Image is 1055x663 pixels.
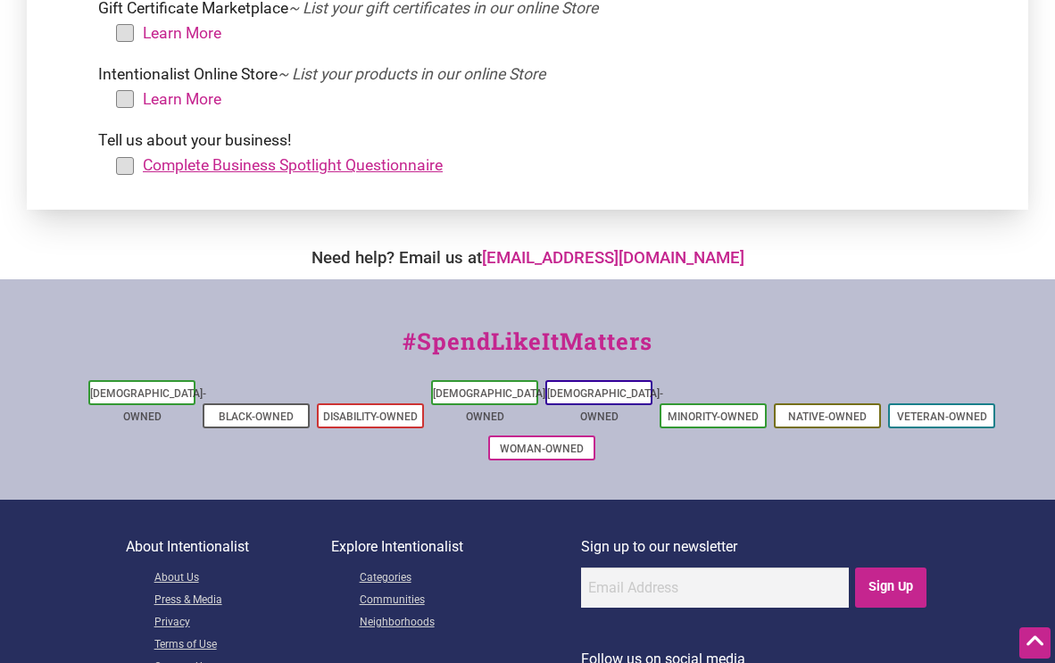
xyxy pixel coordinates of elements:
[323,410,418,423] a: Disability-Owned
[219,410,294,423] a: Black-Owned
[360,590,581,612] a: Communities
[482,248,744,268] a: [EMAIL_ADDRESS][DOMAIN_NAME]
[154,634,331,657] a: Terms of Use
[9,245,1046,270] div: Need help? Email us at
[581,535,930,559] p: Sign up to our newsletter
[547,387,663,423] a: [DEMOGRAPHIC_DATA]-Owned
[500,443,584,455] a: Woman-Owned
[98,128,1003,186] li: Tell us about your business!
[143,156,443,174] a: Complete Business Spotlight Questionnaire
[154,612,331,634] a: Privacy
[143,24,221,42] a: Learn More
[360,612,581,634] a: Neighborhoods
[668,410,759,423] a: Minority-Owned
[98,62,1003,120] li: Intentionalist Online Store
[1019,627,1051,659] div: Scroll Back to Top
[154,568,331,590] a: About Us
[360,568,581,590] a: Categories
[126,535,331,559] p: About Intentionalist
[788,410,867,423] a: Native-Owned
[90,387,206,423] a: [DEMOGRAPHIC_DATA]-Owned
[433,387,549,423] a: [DEMOGRAPHIC_DATA]-Owned
[154,590,331,612] a: Press & Media
[143,90,221,108] a: Learn More
[331,535,581,559] p: Explore Intentionalist
[278,65,545,83] em: ~ List your products in our online Store
[855,568,927,608] input: Sign Up
[897,410,987,423] a: Veteran-Owned
[581,568,849,608] input: Email Address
